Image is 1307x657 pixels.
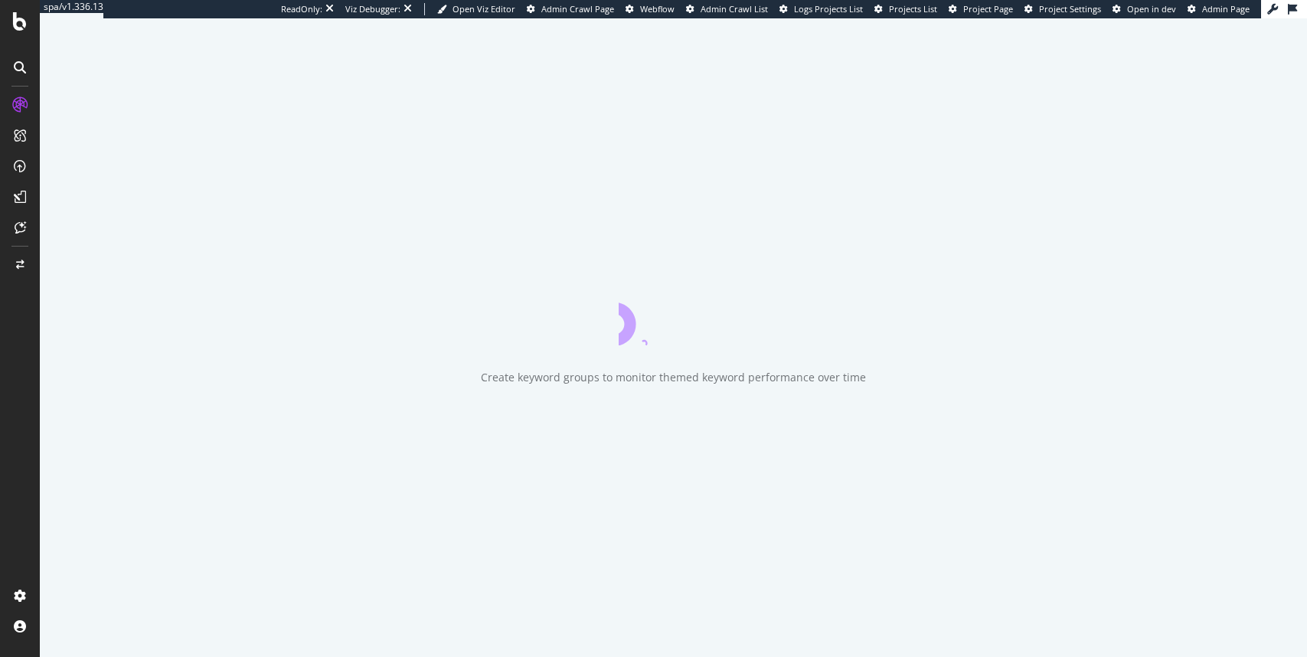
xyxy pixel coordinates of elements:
[481,370,866,385] div: Create keyword groups to monitor themed keyword performance over time
[345,3,400,15] div: Viz Debugger:
[874,3,937,15] a: Projects List
[794,3,863,15] span: Logs Projects List
[527,3,614,15] a: Admin Crawl Page
[686,3,768,15] a: Admin Crawl List
[437,3,515,15] a: Open Viz Editor
[779,3,863,15] a: Logs Projects List
[963,3,1013,15] span: Project Page
[640,3,675,15] span: Webflow
[626,3,675,15] a: Webflow
[453,3,515,15] span: Open Viz Editor
[619,290,729,345] div: animation
[889,3,937,15] span: Projects List
[1188,3,1250,15] a: Admin Page
[541,3,614,15] span: Admin Crawl Page
[1127,3,1176,15] span: Open in dev
[1113,3,1176,15] a: Open in dev
[1024,3,1101,15] a: Project Settings
[1202,3,1250,15] span: Admin Page
[701,3,768,15] span: Admin Crawl List
[281,3,322,15] div: ReadOnly:
[1039,3,1101,15] span: Project Settings
[949,3,1013,15] a: Project Page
